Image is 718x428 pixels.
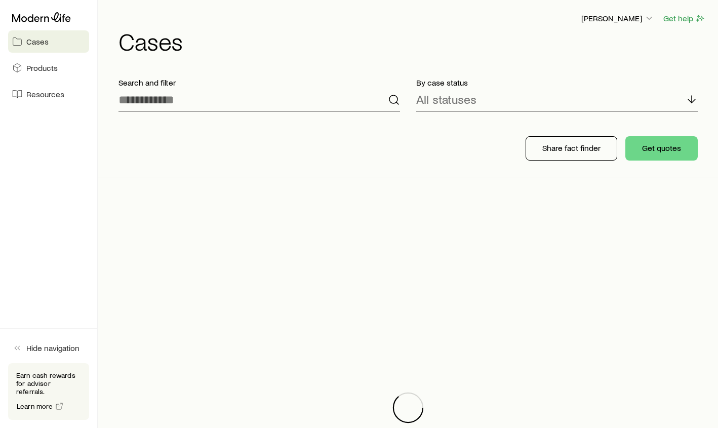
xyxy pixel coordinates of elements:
[26,36,49,47] span: Cases
[8,30,89,53] a: Cases
[8,337,89,359] button: Hide navigation
[542,143,601,153] p: Share fact finder
[8,57,89,79] a: Products
[17,403,53,410] span: Learn more
[16,371,81,396] p: Earn cash rewards for advisor referrals.
[26,89,64,99] span: Resources
[416,92,476,106] p: All statuses
[118,77,400,88] p: Search and filter
[526,136,617,161] button: Share fact finder
[416,77,698,88] p: By case status
[625,136,698,161] button: Get quotes
[581,13,654,23] p: [PERSON_NAME]
[26,63,58,73] span: Products
[26,343,79,353] span: Hide navigation
[663,13,706,24] button: Get help
[8,363,89,420] div: Earn cash rewards for advisor referrals.Learn more
[8,83,89,105] a: Resources
[118,29,706,53] h1: Cases
[581,13,655,25] button: [PERSON_NAME]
